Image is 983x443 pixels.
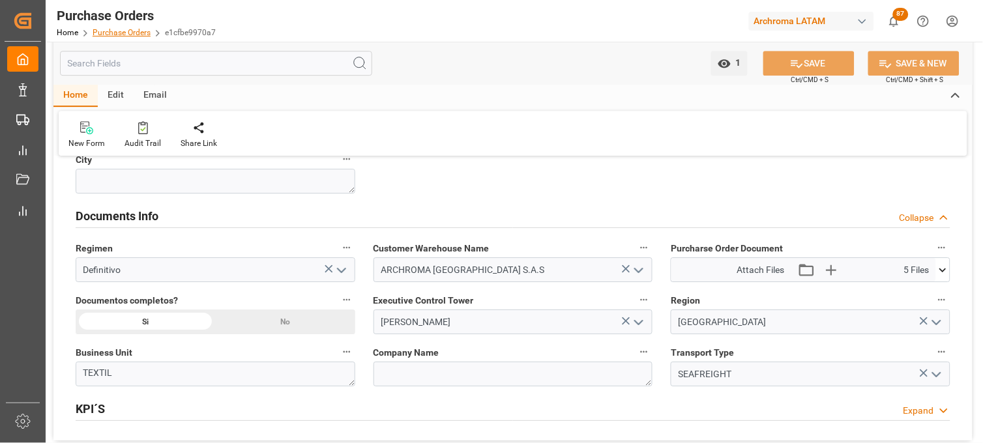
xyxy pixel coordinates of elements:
[636,291,653,308] button: Executive Control Tower
[737,263,785,277] span: Attach Files
[374,294,474,307] span: Executive Control Tower
[76,362,355,386] textarea: TEXTIL
[215,309,355,334] div: No
[903,263,929,277] span: 5 Files
[338,343,355,360] button: Business Unit
[731,57,741,68] span: 1
[671,242,783,255] span: Purcharse Order Document
[60,51,372,76] input: Search Fields
[903,404,934,418] div: Expand
[76,153,92,167] span: City
[763,51,855,76] button: SAVE
[374,242,490,255] span: Customer Warehouse Name
[933,343,950,360] button: Transport Type
[76,207,158,225] h2: Documents Info
[909,7,938,36] button: Help Center
[636,343,653,360] button: Company Name
[926,364,945,384] button: open menu
[338,239,355,256] button: Regimen
[76,346,132,360] span: Business Unit
[628,312,648,332] button: open menu
[933,239,950,256] button: Purcharse Order Document
[93,28,151,37] a: Purchase Orders
[68,137,105,149] div: New Form
[900,211,934,225] div: Collapse
[628,260,648,280] button: open menu
[76,400,105,418] h2: KPI´S
[711,51,748,76] button: open menu
[53,85,98,107] div: Home
[330,260,350,280] button: open menu
[181,137,217,149] div: Share Link
[374,257,653,282] input: enter warehouse
[338,291,355,308] button: Documentos completos?
[134,85,177,107] div: Email
[749,12,874,31] div: Archroma LATAM
[338,150,355,167] button: City
[636,239,653,256] button: Customer Warehouse Name
[57,28,78,37] a: Home
[879,7,909,36] button: show 87 new notifications
[374,346,439,360] span: Company Name
[933,291,950,308] button: Region
[887,75,944,85] span: Ctrl/CMD + Shift + S
[893,8,909,21] span: 87
[749,8,879,33] button: Archroma LATAM
[57,6,216,25] div: Purchase Orders
[76,309,215,334] div: Si
[76,294,178,307] span: Documentos completos?
[671,346,734,360] span: Transport Type
[125,137,161,149] div: Audit Trail
[791,75,829,85] span: Ctrl/CMD + S
[926,312,945,332] button: open menu
[868,51,960,76] button: SAVE & NEW
[76,242,113,255] span: Regimen
[98,85,134,107] div: Edit
[671,294,700,307] span: Region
